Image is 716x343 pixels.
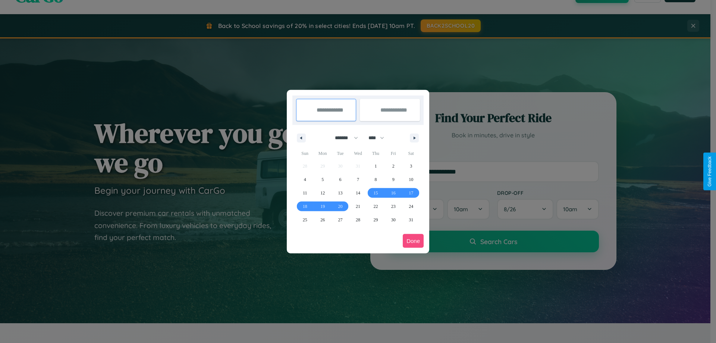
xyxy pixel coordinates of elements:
[314,173,331,186] button: 5
[391,200,396,213] span: 23
[402,213,420,227] button: 31
[349,213,367,227] button: 28
[373,213,378,227] span: 29
[384,173,402,186] button: 9
[374,173,377,186] span: 8
[349,186,367,200] button: 14
[402,147,420,159] span: Sat
[304,173,306,186] span: 4
[356,186,360,200] span: 14
[402,200,420,213] button: 24
[391,186,396,200] span: 16
[403,234,424,248] button: Done
[303,213,307,227] span: 25
[332,186,349,200] button: 13
[332,147,349,159] span: Tue
[339,173,342,186] span: 6
[402,159,420,173] button: 3
[384,147,402,159] span: Fri
[410,159,412,173] span: 3
[338,213,343,227] span: 27
[367,159,384,173] button: 1
[356,213,360,227] span: 28
[392,159,395,173] span: 2
[332,173,349,186] button: 6
[320,186,325,200] span: 12
[332,213,349,227] button: 27
[296,173,314,186] button: 4
[384,213,402,227] button: 30
[367,147,384,159] span: Thu
[320,200,325,213] span: 19
[296,213,314,227] button: 25
[338,186,343,200] span: 13
[332,200,349,213] button: 20
[314,200,331,213] button: 19
[321,173,324,186] span: 5
[707,156,712,187] div: Give Feedback
[303,186,307,200] span: 11
[367,213,384,227] button: 29
[402,186,420,200] button: 17
[303,200,307,213] span: 18
[296,200,314,213] button: 18
[391,213,396,227] span: 30
[357,173,359,186] span: 7
[373,186,378,200] span: 15
[349,147,367,159] span: Wed
[367,200,384,213] button: 22
[314,213,331,227] button: 26
[349,200,367,213] button: 21
[320,213,325,227] span: 26
[384,200,402,213] button: 23
[296,186,314,200] button: 11
[392,173,395,186] span: 9
[384,186,402,200] button: 16
[409,213,413,227] span: 31
[409,200,413,213] span: 24
[409,186,413,200] span: 17
[296,147,314,159] span: Sun
[338,200,343,213] span: 20
[314,186,331,200] button: 12
[367,173,384,186] button: 8
[356,200,360,213] span: 21
[349,173,367,186] button: 7
[367,186,384,200] button: 15
[374,159,377,173] span: 1
[384,159,402,173] button: 2
[409,173,413,186] span: 10
[402,173,420,186] button: 10
[314,147,331,159] span: Mon
[373,200,378,213] span: 22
